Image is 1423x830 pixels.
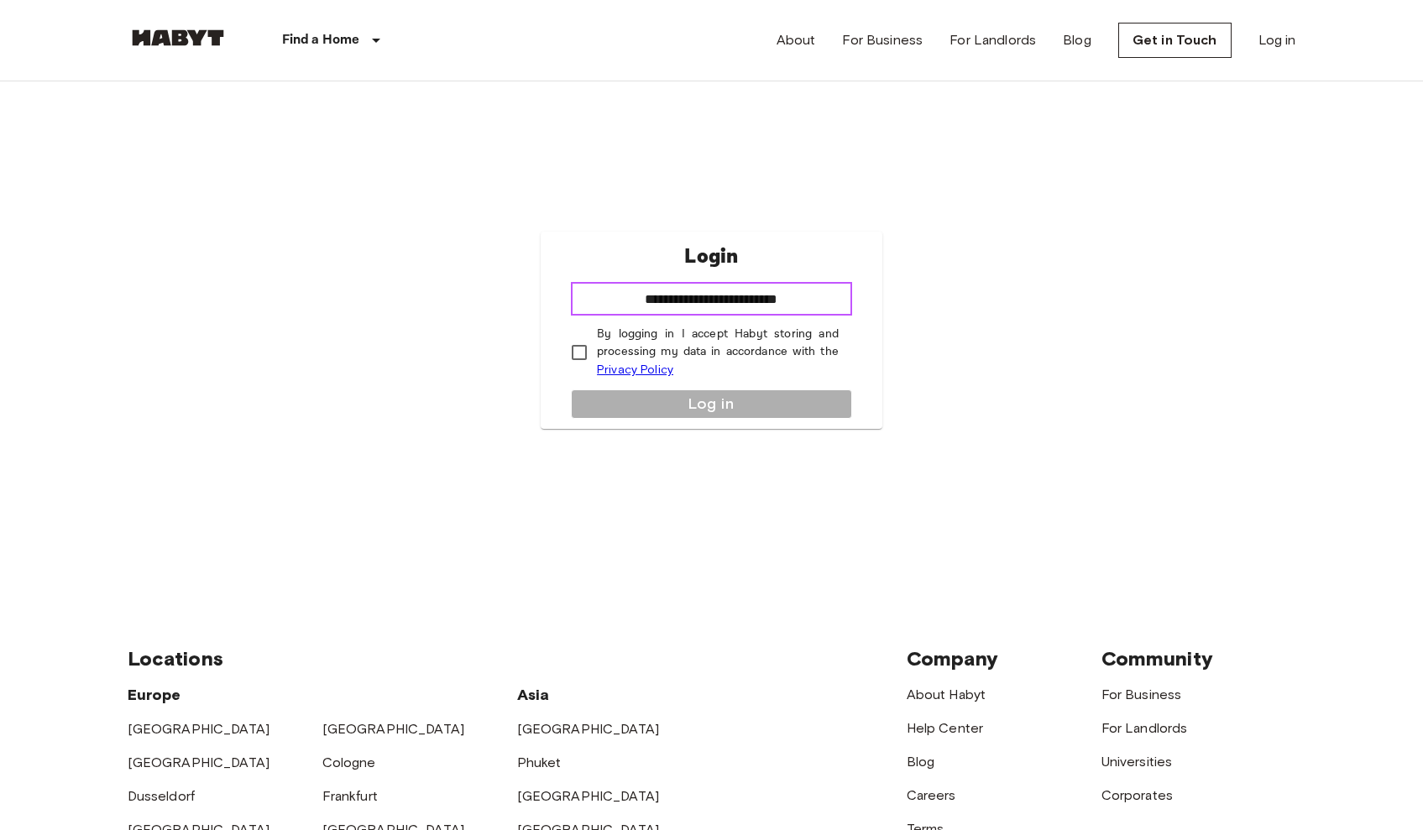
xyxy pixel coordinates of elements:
span: Community [1101,646,1213,671]
a: Blog [907,754,935,770]
p: Login [684,242,738,272]
a: About Habyt [907,686,986,702]
a: Frankfurt [322,788,378,804]
img: Habyt [128,29,228,46]
a: For Landlords [950,30,1036,50]
a: [GEOGRAPHIC_DATA] [128,754,270,770]
a: Careers [907,787,956,803]
a: Blog [1063,30,1091,50]
a: [GEOGRAPHIC_DATA] [517,721,660,737]
span: Asia [517,686,550,704]
p: Find a Home [282,30,360,50]
a: Universities [1101,754,1173,770]
a: [GEOGRAPHIC_DATA] [517,788,660,804]
a: Log in [1258,30,1296,50]
a: [GEOGRAPHIC_DATA] [322,721,465,737]
a: Get in Touch [1118,23,1232,58]
a: Dusseldorf [128,788,196,804]
span: Europe [128,686,181,704]
a: Privacy Policy [597,363,673,377]
a: [GEOGRAPHIC_DATA] [128,721,270,737]
a: Phuket [517,754,562,770]
a: Cologne [322,754,376,770]
span: Locations [128,646,223,671]
p: By logging in I accept Habyt storing and processing my data in accordance with the [597,326,839,379]
a: For Landlords [1101,720,1188,736]
span: Company [907,646,999,671]
a: For Business [1101,686,1182,702]
a: Corporates [1101,787,1174,803]
a: Help Center [907,720,984,736]
a: About [777,30,816,50]
a: For Business [842,30,923,50]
